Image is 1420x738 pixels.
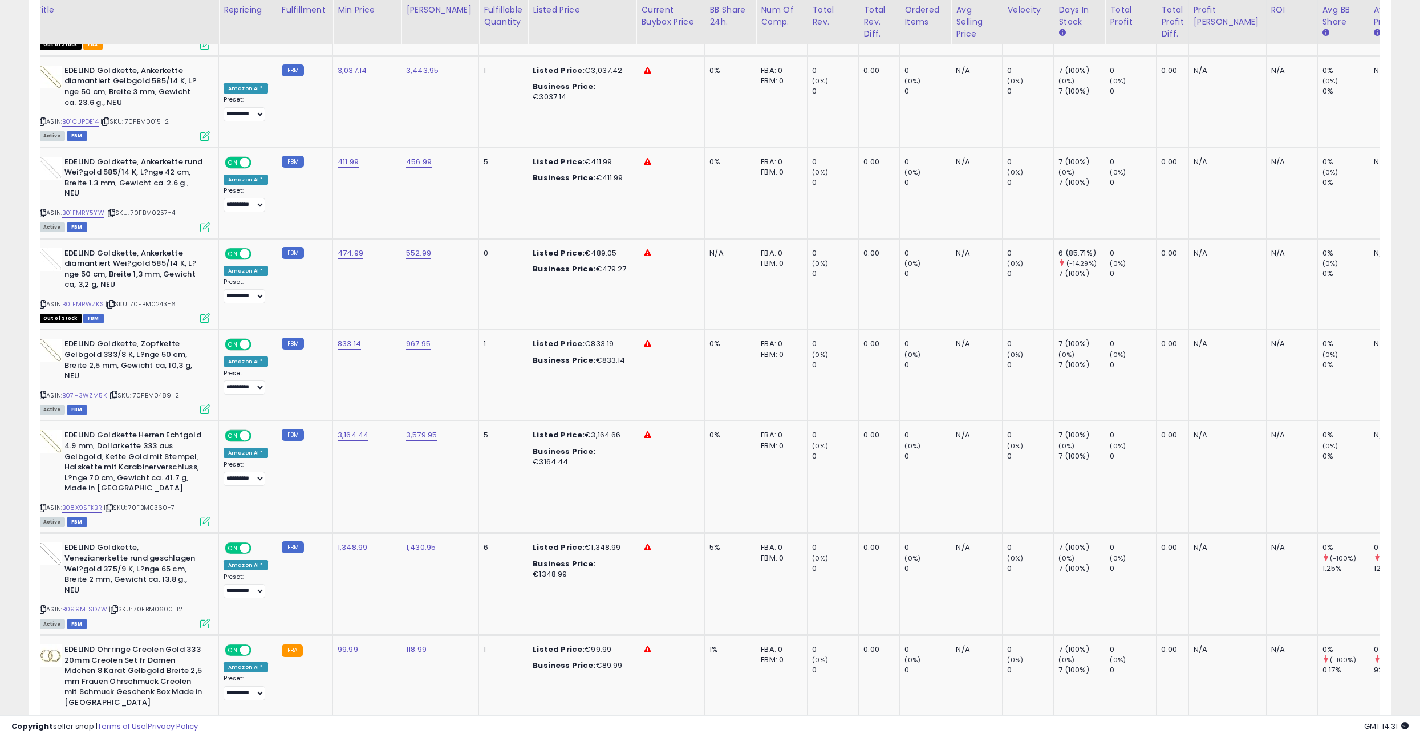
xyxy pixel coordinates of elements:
div: N/A [1194,66,1257,76]
div: N/A [1374,339,1411,349]
div: 6 (85.71%) [1058,248,1105,258]
div: €3,164.66 [533,430,627,440]
div: 0 [484,248,519,258]
div: 0% [709,339,747,349]
div: ROI [1271,3,1313,15]
div: Preset: [224,96,268,121]
div: 0 [1007,563,1053,574]
div: 0% [1322,269,1369,279]
div: 0 [1110,177,1156,188]
div: N/A [1271,542,1309,553]
div: €833.19 [533,339,627,349]
div: FBM: 0 [761,167,798,177]
div: N/A [956,542,993,553]
div: 0 [812,563,858,574]
a: 3,037.14 [338,65,367,76]
div: FBM: 0 [761,258,798,269]
small: (0%) [904,168,920,177]
div: 0 [1110,563,1156,574]
div: N/A [956,66,993,76]
b: Business Price: [533,355,595,366]
div: BB Share 24h. [709,3,751,27]
div: 0% [709,430,747,440]
a: 833.14 [338,338,361,350]
small: FBM [282,541,304,553]
span: All listings currently available for purchase on Amazon [39,405,65,415]
a: Terms of Use [98,721,146,732]
span: | SKU: 70FBM0600-12 [109,605,182,614]
img: 31lqZFCtaEL._SL40_.jpg [39,157,62,180]
small: Avg Win Price. [1374,27,1381,38]
a: B01FMRY5YW [62,208,104,218]
div: 0 [812,451,858,461]
small: (0%) [1007,168,1023,177]
div: 0.00 [1161,542,1179,553]
div: Title [36,3,214,15]
div: 0% [1322,360,1369,370]
a: B07H3WZM5K [62,391,107,400]
a: B01FMRWZKS [62,299,104,309]
div: 0% [1322,66,1369,76]
div: N/A [1271,157,1309,167]
div: Amazon AI * [224,356,268,367]
div: FBM: 0 [761,441,798,451]
div: 0 [904,542,951,553]
div: 0 [1374,542,1420,553]
div: 0% [709,157,747,167]
div: 0 [812,86,858,96]
div: 0 [904,177,951,188]
div: 0% [1322,339,1369,349]
div: FBA: 0 [761,542,798,553]
span: FBA [83,40,103,50]
div: 0 [812,157,858,167]
div: 5 [484,157,519,167]
b: Business Price: [533,263,595,274]
div: 7 (100%) [1058,339,1105,349]
b: Listed Price: [533,65,585,76]
span: All listings currently available for purchase on Amazon [39,517,65,527]
div: 0 [1110,542,1156,553]
a: 3,164.44 [338,429,368,441]
div: Amazon AI * [224,560,268,570]
small: (0%) [812,441,828,451]
div: N/A [1374,157,1411,167]
div: €1,348.99 [533,542,627,553]
div: Avg Selling Price [956,3,997,39]
b: Business Price: [533,172,595,183]
div: €411.99 [533,157,627,167]
div: 0 [812,360,858,370]
div: 0 [904,157,951,167]
div: N/A [1194,542,1257,553]
small: (0%) [1007,554,1023,563]
b: Listed Price: [533,542,585,553]
span: ON [226,544,240,553]
b: EDELIND Goldkette, Ankerkette rund Wei?gold 585/14 K, L?nge 42 cm, Breite 1.3 mm, Gewicht ca. 2.6... [64,157,203,202]
div: 1.25% [1322,563,1369,574]
div: 0 [1110,248,1156,258]
small: (0%) [1058,441,1074,451]
a: 552.99 [406,248,431,259]
div: N/A [1194,157,1257,167]
small: (0%) [904,554,920,563]
div: 0 [1110,430,1156,440]
div: 0% [1322,177,1369,188]
div: 0 [1110,451,1156,461]
div: FBA: 0 [761,430,798,440]
div: 0.00 [1161,157,1179,167]
div: 0 [812,430,858,440]
b: EDELIND Goldkette, Ankerkette diamantiert Wei?gold 585/14 K, L?nge 50 cm, Breite 1,3 mm, Gewicht ... [64,248,203,293]
div: €411.99 [533,173,627,183]
div: 0 [1007,430,1053,440]
div: N/A [709,248,747,258]
b: Business Price: [533,446,595,457]
b: Listed Price: [533,248,585,258]
span: ON [226,249,240,258]
div: 0 [904,451,951,461]
b: Business Price: [533,81,595,92]
div: 0.00 [863,157,891,167]
div: Preset: [224,370,268,395]
small: (0%) [1110,350,1126,359]
div: N/A [956,157,993,167]
div: N/A [956,339,993,349]
b: EDELIND Goldkette, Ankerkette diamantiert Gelbgold 585/14 K, L?nge 50 cm, Breite 3 mm, Gewicht ca... [64,66,203,111]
